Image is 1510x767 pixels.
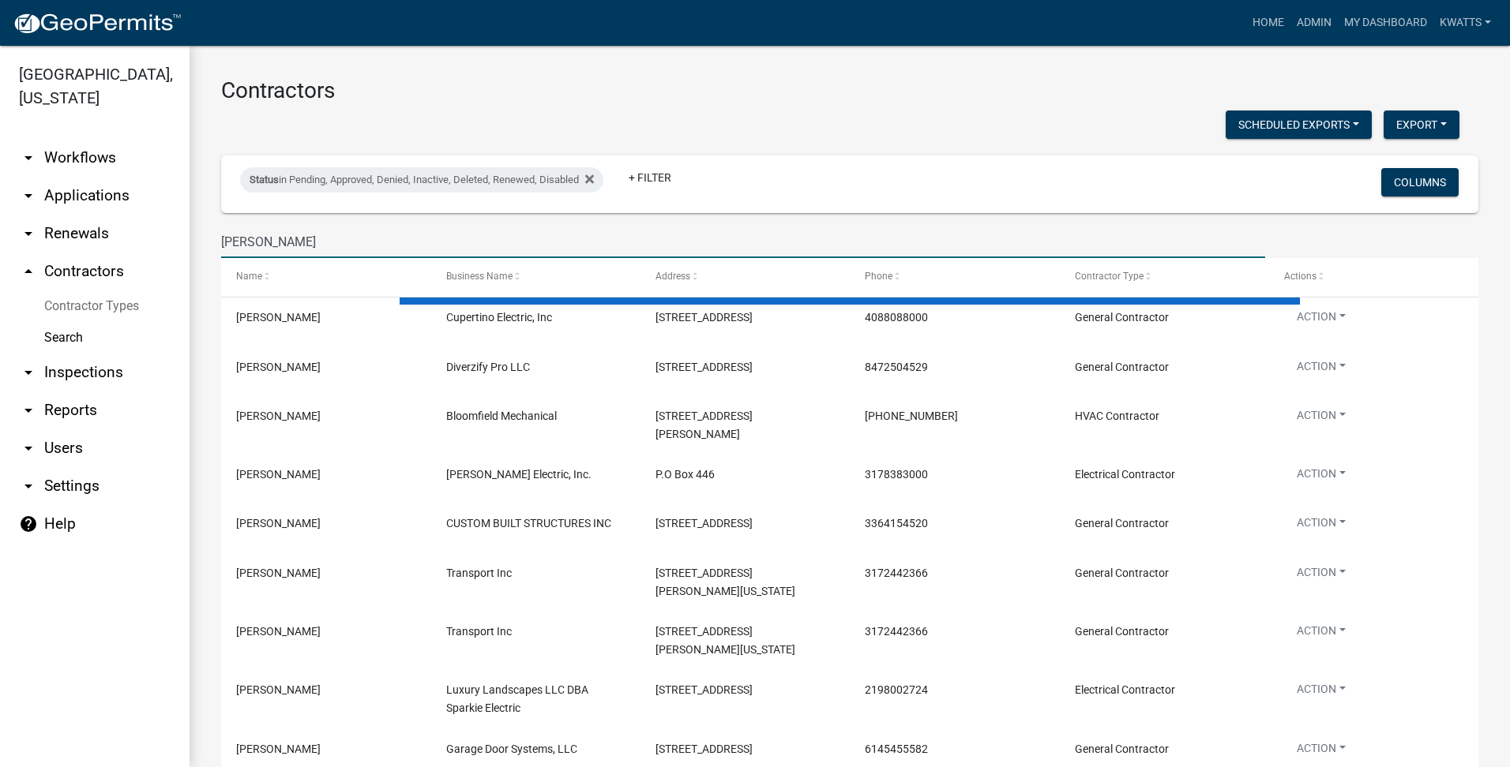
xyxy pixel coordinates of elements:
span: HVAC Contractor [1075,410,1159,422]
span: Contractor Type [1075,271,1144,282]
span: Thomas Schott [236,311,321,324]
span: 6636 Melton Road [655,410,753,440]
datatable-header-cell: Name [221,258,430,296]
datatable-header-cell: Contractor Type [1059,258,1268,296]
button: Action [1284,681,1358,704]
span: Pamela Henson [236,743,321,755]
span: General Contractor [1075,567,1169,579]
span: 1132 N 7th Street [655,311,753,324]
span: Bloomfield Mechanical [446,410,557,422]
span: Sara Hagarty [236,625,321,638]
i: arrow_drop_down [19,363,38,382]
span: ALEXANDER TERRES [236,517,321,529]
i: arrow_drop_down [19,477,38,496]
span: Luxury Landscapes LLC DBA Sparkie Electric [446,683,588,714]
i: arrow_drop_down [19,224,38,243]
span: 3216 Summit Way [655,683,753,696]
i: arrow_drop_down [19,401,38,420]
span: CUSTOM BUILT STRUCTURES INC [446,517,611,529]
i: arrow_drop_down [19,148,38,167]
button: Action [1284,309,1358,331]
span: General Contractor [1075,743,1169,755]
a: Home [1246,8,1290,38]
span: General Contractor [1075,517,1169,529]
h3: Contractors [221,77,1478,104]
datatable-header-cell: Phone [850,258,1059,296]
span: Diverzify Pro LLC [446,361,530,373]
button: Action [1284,466,1358,488]
span: 219-763-7470 [865,410,958,422]
span: Address [655,271,690,282]
span: 3172442366 [865,567,928,579]
a: + Filter [616,163,684,192]
datatable-header-cell: Business Name [430,258,640,296]
span: 510 RIVERSIDE DRIVE SUITE 100 [655,517,753,529]
span: Cupertino Electric, Inc [446,311,552,324]
a: My Dashboard [1338,8,1433,38]
i: arrow_drop_up [19,262,38,281]
span: Electrical Contractor [1075,683,1175,696]
span: Transport Inc [446,625,512,638]
span: 6145455582 [865,743,928,755]
span: Status [250,174,279,185]
span: 865 W Irving Park Rd [655,361,753,373]
datatable-header-cell: Address [640,258,850,296]
button: Action [1284,740,1358,763]
span: 8516 W. Washington St. [655,567,795,597]
span: Transport Inc [446,567,512,579]
button: Columns [1381,168,1459,196]
span: P.O Box 446 [655,468,715,481]
span: General Contractor [1075,361,1169,373]
span: Name [236,271,262,282]
a: Admin [1290,8,1338,38]
span: 3172442366 [865,625,928,638]
button: Export [1384,110,1459,139]
span: 3364154520 [865,517,928,529]
span: Phone [865,271,892,282]
input: Search for contractors [221,226,1265,258]
span: Bracken Electric, Inc. [446,468,592,481]
span: Nicholas Rubino [236,683,321,696]
button: Action [1284,514,1358,537]
button: Scheduled Exports [1226,110,1372,139]
span: General Contractor [1075,311,1169,324]
div: in Pending, Approved, Denied, Inactive, Deleted, Renewed, Disabled [240,167,603,193]
i: help [19,514,38,533]
i: arrow_drop_down [19,186,38,205]
datatable-header-cell: Actions [1269,258,1478,296]
span: 3178383000 [865,468,928,481]
span: 8516 W. Washington St. [655,625,795,656]
button: Action [1284,407,1358,430]
span: Electrical Contractor [1075,468,1175,481]
span: Sara Hagarty [236,567,321,579]
span: Sammie Bracken [236,468,321,481]
i: arrow_drop_down [19,439,38,458]
button: Action [1284,564,1358,587]
a: Kwatts [1433,8,1497,38]
span: General Contractor [1075,625,1169,638]
span: Actions [1284,271,1317,282]
span: 495 South High Street, Suite 50 [655,743,753,755]
span: 4088088000 [865,311,928,324]
button: Action [1284,623,1358,645]
span: Joe Bloomfield [236,410,321,422]
span: 8472504529 [865,361,928,373]
span: 2198002724 [865,683,928,696]
span: Garage Door Systems, LLC [446,743,577,755]
span: DANA PAZDZIOCH [236,361,321,373]
button: Action [1284,358,1358,381]
span: Business Name [446,271,513,282]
